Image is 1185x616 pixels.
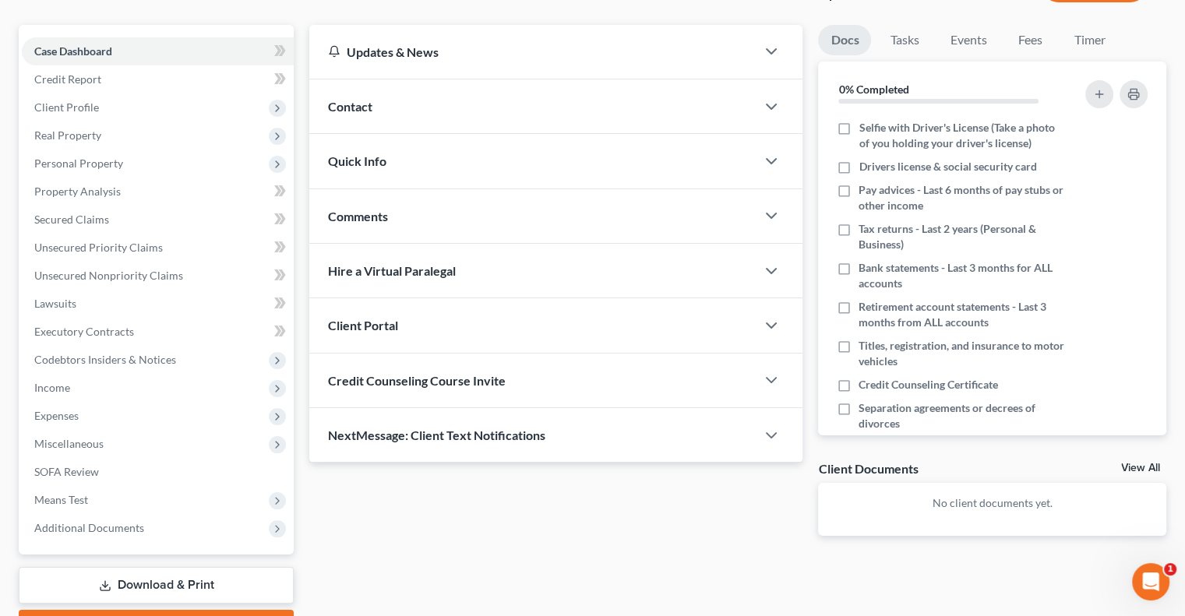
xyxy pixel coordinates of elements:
span: Executory Contracts [34,325,134,338]
span: Titles, registration, and insurance to motor vehicles [859,338,1066,369]
a: Secured Claims [22,206,294,234]
span: Lawsuits [34,297,76,310]
span: Selfie with Driver's License (Take a photo of you holding your driver's license) [859,120,1066,151]
p: No client documents yet. [831,495,1154,511]
div: Updates & News [328,44,737,60]
div: Client Documents [818,460,918,477]
a: View All [1121,463,1160,473]
iframe: Intercom live chat [1132,563,1169,600]
a: Timer [1061,25,1117,55]
span: Expenses [34,409,79,422]
span: Means Test [34,493,88,506]
span: Secured Claims [34,213,109,226]
span: Separation agreements or decrees of divorces [859,400,1066,431]
a: Credit Report [22,65,294,93]
a: Property Analysis [22,178,294,206]
span: Client Portal [328,318,398,333]
strong: 0% Completed [838,83,908,96]
span: Codebtors Insiders & Notices [34,353,176,366]
span: Tax returns - Last 2 years (Personal & Business) [859,221,1066,252]
span: Credit Counseling Course Invite [328,373,506,388]
span: Miscellaneous [34,437,104,450]
span: Additional Documents [34,521,144,534]
span: SOFA Review [34,465,99,478]
span: Contact [328,99,372,114]
span: Retirement account statements - Last 3 months from ALL accounts [859,299,1066,330]
span: Bank statements - Last 3 months for ALL accounts [859,260,1066,291]
a: Tasks [877,25,931,55]
a: Executory Contracts [22,318,294,346]
a: Download & Print [19,567,294,604]
span: 1 [1164,563,1176,576]
a: SOFA Review [22,458,294,486]
span: Unsecured Nonpriority Claims [34,269,183,282]
span: Hire a Virtual Paralegal [328,263,456,278]
a: Lawsuits [22,290,294,318]
span: Personal Property [34,157,123,170]
a: Events [937,25,999,55]
span: Credit Report [34,72,101,86]
span: Case Dashboard [34,44,112,58]
a: Unsecured Priority Claims [22,234,294,262]
span: Real Property [34,128,101,142]
a: Case Dashboard [22,37,294,65]
span: Drivers license & social security card [859,159,1036,174]
span: Quick Info [328,153,386,168]
a: Fees [1005,25,1055,55]
a: Unsecured Nonpriority Claims [22,262,294,290]
a: Docs [818,25,871,55]
span: Income [34,381,70,394]
span: Property Analysis [34,185,121,198]
span: Client Profile [34,100,99,114]
span: Comments [328,209,388,224]
span: NextMessage: Client Text Notifications [328,428,545,442]
span: Pay advices - Last 6 months of pay stubs or other income [859,182,1066,213]
span: Unsecured Priority Claims [34,241,163,254]
span: Credit Counseling Certificate [859,377,998,392]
